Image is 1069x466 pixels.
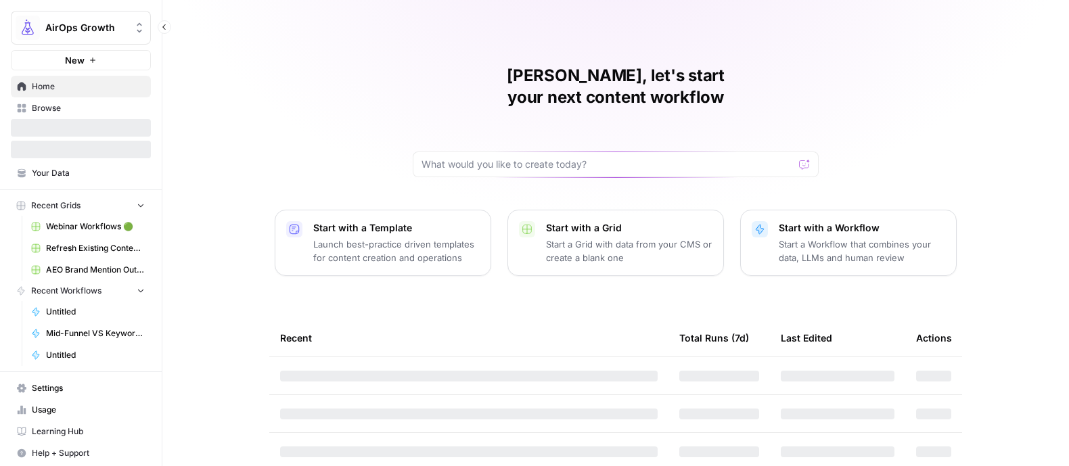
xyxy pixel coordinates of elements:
span: AEO Brand Mention Outreach [46,264,145,276]
p: Start with a Grid [546,221,712,235]
span: Home [32,80,145,93]
span: AirOps Growth [45,21,127,34]
a: Usage [11,399,151,421]
a: Untitled [25,301,151,323]
div: Recent [280,319,658,356]
button: Start with a GridStart a Grid with data from your CMS or create a blank one [507,210,724,276]
button: Start with a WorkflowStart a Workflow that combines your data, LLMs and human review [740,210,957,276]
span: New [65,53,85,67]
div: Last Edited [781,319,832,356]
p: Start with a Workflow [779,221,945,235]
span: Learning Hub [32,425,145,438]
button: Start with a TemplateLaunch best-practice driven templates for content creation and operations [275,210,491,276]
button: Recent Workflows [11,281,151,301]
span: Your Data [32,167,145,179]
a: Settings [11,377,151,399]
span: Settings [32,382,145,394]
span: Browse [32,102,145,114]
p: Start a Grid with data from your CMS or create a blank one [546,237,712,264]
span: Refresh Existing Content (1) [46,242,145,254]
span: Webinar Workflows 🟢 [46,220,145,233]
span: Untitled [46,306,145,318]
div: Actions [916,319,952,356]
h1: [PERSON_NAME], let's start your next content workflow [413,65,819,108]
button: Recent Grids [11,195,151,216]
p: Start with a Template [313,221,480,235]
a: Home [11,76,151,97]
span: Usage [32,404,145,416]
span: Recent Workflows [31,285,101,297]
span: Recent Grids [31,200,81,212]
button: Workspace: AirOps Growth [11,11,151,45]
a: Learning Hub [11,421,151,442]
div: Total Runs (7d) [679,319,749,356]
span: Help + Support [32,447,145,459]
input: What would you like to create today? [422,158,794,171]
a: Your Data [11,162,151,184]
a: AEO Brand Mention Outreach [25,259,151,281]
button: New [11,50,151,70]
span: Untitled [46,349,145,361]
a: Webinar Workflows 🟢 [25,216,151,237]
p: Launch best-practice driven templates for content creation and operations [313,237,480,264]
a: Browse [11,97,151,119]
a: Refresh Existing Content (1) [25,237,151,259]
a: Untitled [25,344,151,366]
a: Mid-Funnel VS Keyword Research [25,323,151,344]
button: Help + Support [11,442,151,464]
span: Mid-Funnel VS Keyword Research [46,327,145,340]
img: AirOps Growth Logo [16,16,40,40]
p: Start a Workflow that combines your data, LLMs and human review [779,237,945,264]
